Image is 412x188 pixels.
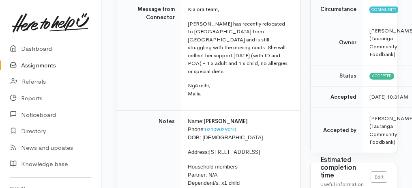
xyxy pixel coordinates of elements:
[371,171,387,183] a: Edit
[188,134,263,140] span: DOB: [DEMOGRAPHIC_DATA]
[311,20,363,65] td: Owner
[188,149,209,155] span: Address:
[311,86,363,108] td: Accepted
[188,20,290,76] p: [PERSON_NAME] has recently relocated to [GEOGRAPHIC_DATA] from [GEOGRAPHIC_DATA] and is still str...
[320,156,371,179] h3: Estimated completion time
[369,93,408,100] time: [DATE] 10:31AM
[188,164,240,186] span: Household members Partner: N/A Dependent/s: x1 child
[188,118,204,124] span: Name:
[209,149,260,156] span: [STREET_ADDRESS]
[204,118,248,125] span: [PERSON_NAME]
[311,65,363,86] td: Status
[188,5,290,13] p: Kia ora team,
[369,73,394,79] span: Accepted
[311,108,363,153] td: Accepted by
[188,126,205,132] span: Phone:
[205,126,236,133] a: 02109029010
[188,82,290,97] p: Ngā mihi, Malia
[369,6,398,13] span: Community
